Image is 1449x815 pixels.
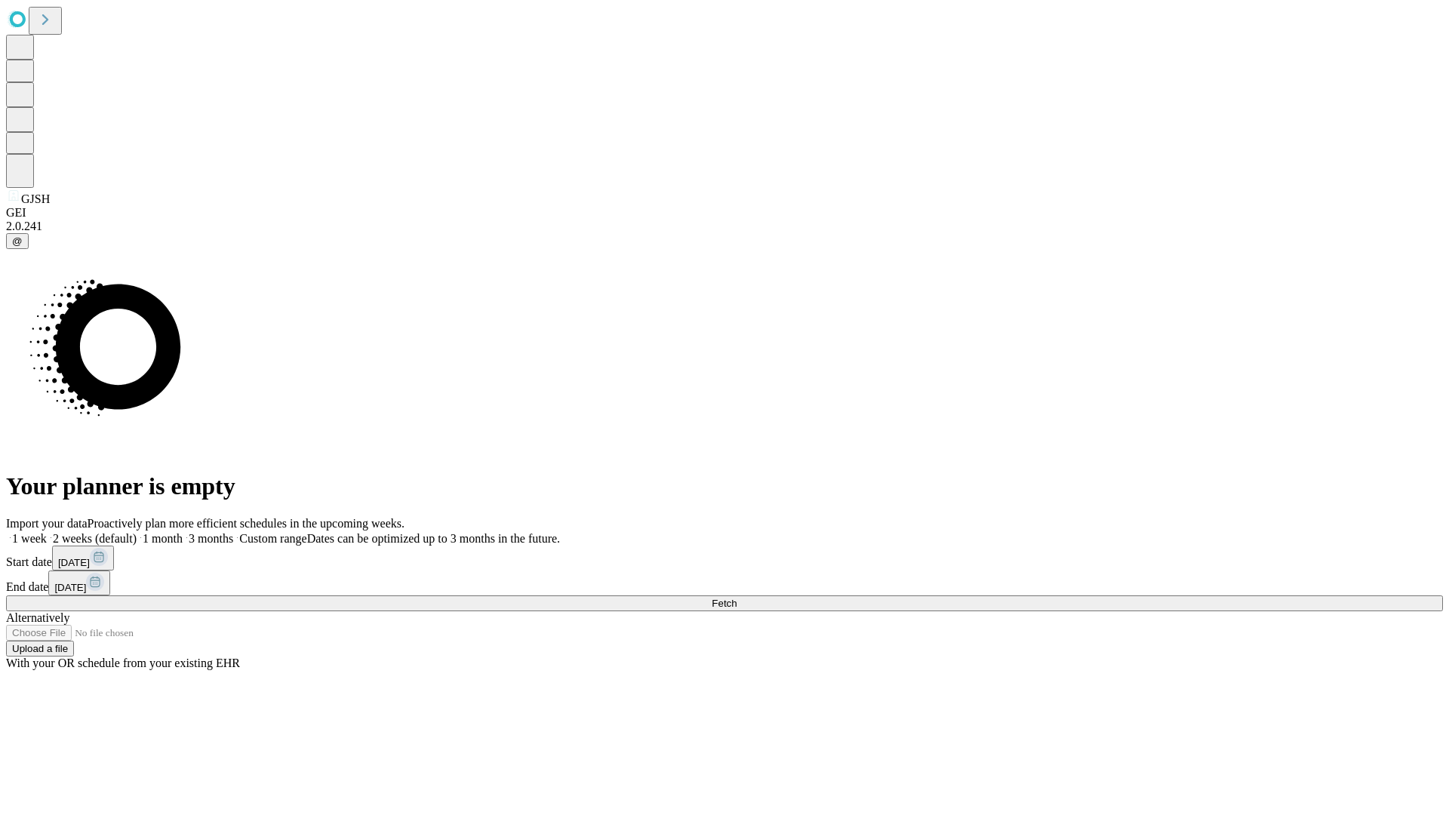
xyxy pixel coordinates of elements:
button: @ [6,233,29,249]
div: 2.0.241 [6,220,1443,233]
div: Start date [6,546,1443,570]
h1: Your planner is empty [6,472,1443,500]
span: [DATE] [54,582,86,593]
span: With your OR schedule from your existing EHR [6,657,240,669]
span: [DATE] [58,557,90,568]
span: Dates can be optimized up to 3 months in the future. [307,532,560,545]
span: 1 month [143,532,183,545]
button: [DATE] [52,546,114,570]
span: @ [12,235,23,247]
span: 1 week [12,532,47,545]
span: GJSH [21,192,50,205]
span: Fetch [712,598,737,609]
span: Proactively plan more efficient schedules in the upcoming weeks. [88,517,405,530]
button: Upload a file [6,641,74,657]
div: GEI [6,206,1443,220]
span: 3 months [189,532,233,545]
span: Import your data [6,517,88,530]
span: Alternatively [6,611,69,624]
span: 2 weeks (default) [53,532,137,545]
button: [DATE] [48,570,110,595]
button: Fetch [6,595,1443,611]
div: End date [6,570,1443,595]
span: Custom range [239,532,306,545]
